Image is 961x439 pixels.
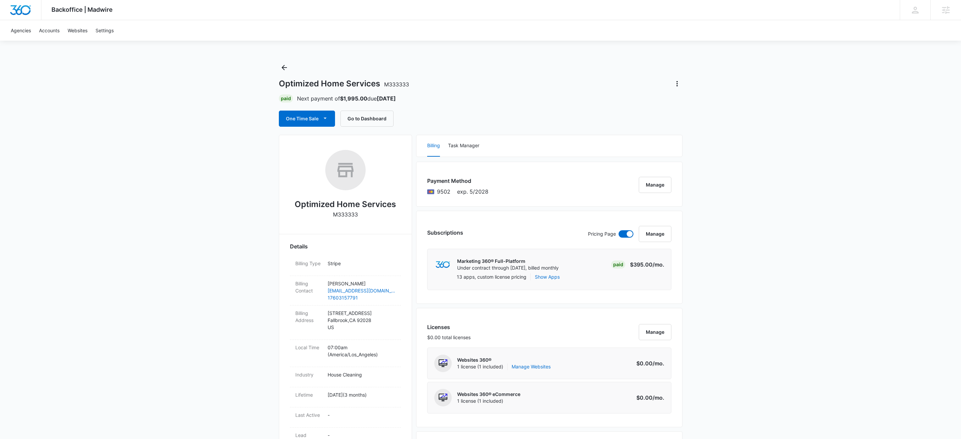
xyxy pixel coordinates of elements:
[295,391,322,398] dt: Lifetime
[295,344,322,351] dt: Local Time
[427,135,440,157] button: Billing
[427,323,471,331] h3: Licenses
[279,94,293,103] div: Paid
[328,280,396,287] p: [PERSON_NAME]
[328,411,396,418] p: -
[639,177,671,193] button: Manage
[328,432,396,439] p: -
[290,340,401,367] div: Local Time07:00am (America/Los_Angeles)
[328,391,396,398] p: [DATE] ( 3 months )
[279,62,290,73] button: Back
[279,79,409,89] h1: Optimized Home Services
[295,260,322,267] dt: Billing Type
[630,261,664,269] p: $395.00
[633,359,664,367] p: $0.00
[290,256,401,276] div: Billing TypeStripe
[384,81,409,88] span: M333333
[457,357,551,363] p: Websites 360®
[7,20,35,41] a: Agencies
[64,20,91,41] a: Websites
[297,94,396,103] p: Next payment of due
[633,394,664,402] p: $0.00
[328,310,396,331] p: [STREET_ADDRESS] Fallbrook , CA 92028 US
[328,260,396,267] p: Stripe
[295,198,396,210] h2: Optimized Home Services
[457,363,551,370] span: 1 license (1 included)
[295,280,322,294] dt: Billing Contact
[279,111,335,127] button: One Time Sale
[340,95,367,102] strong: $1,995.00
[436,261,450,268] img: marketing360Logo
[295,371,322,378] dt: Industry
[672,78,682,89] button: Actions
[290,276,401,306] div: Billing Contact[PERSON_NAME][EMAIL_ADDRESS][DOMAIN_NAME]17603157791
[290,367,401,387] div: IndustryHouse Cleaning
[290,407,401,428] div: Last Active-
[512,363,551,370] a: Manage Websites
[653,394,664,401] span: /mo.
[437,188,450,196] span: Mastercard ending with
[328,294,396,301] a: 17603157791
[328,287,396,294] a: [EMAIL_ADDRESS][DOMAIN_NAME]
[457,258,559,265] p: Marketing 360® Full-Platform
[457,273,526,280] p: 13 apps, custom license pricing
[448,135,479,157] button: Task Manager
[328,344,396,358] p: 07:00am ( America/Los_Angeles )
[653,360,664,367] span: /mo.
[91,20,118,41] a: Settings
[333,210,358,218] p: M333333
[340,111,394,127] button: Go to Dashboard
[51,6,113,13] span: Backoffice | Madwire
[535,273,560,280] button: Show Apps
[377,95,396,102] strong: [DATE]
[457,188,488,196] span: exp. 5/2028
[457,265,559,271] p: Under contract through [DATE], billed monthly
[328,371,396,378] p: House Cleaning
[290,387,401,407] div: Lifetime[DATE](3 months)
[427,177,488,185] h3: Payment Method
[427,229,463,237] h3: Subscriptions
[653,261,664,268] span: /mo.
[611,261,625,269] div: Paid
[588,230,616,238] p: Pricing Page
[639,324,671,340] button: Manage
[290,306,401,340] div: Billing Address[STREET_ADDRESS]Fallbrook,CA 92028US
[295,411,322,418] dt: Last Active
[295,310,322,324] dt: Billing Address
[290,242,308,250] span: Details
[35,20,64,41] a: Accounts
[427,334,471,341] p: $0.00 total licenses
[457,391,520,398] p: Websites 360® eCommerce
[457,398,520,404] span: 1 license (1 included)
[639,226,671,242] button: Manage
